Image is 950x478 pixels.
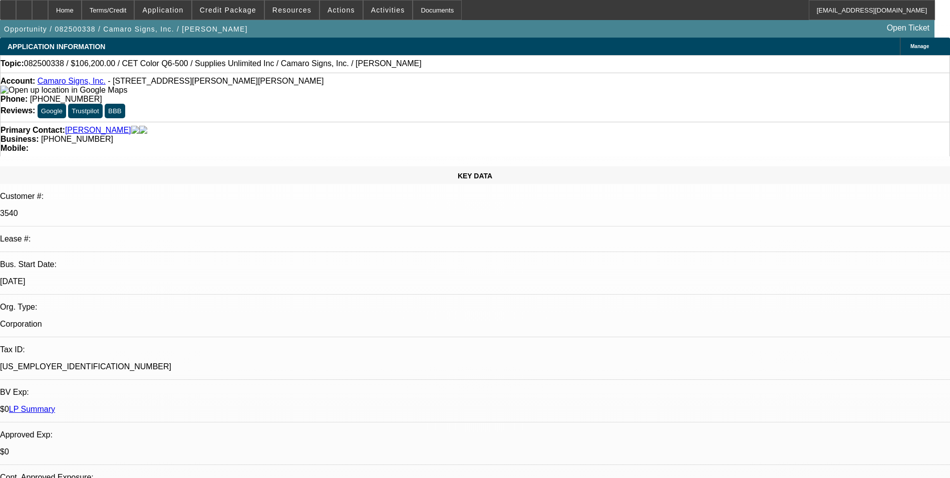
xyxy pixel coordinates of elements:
span: [PHONE_NUMBER] [41,135,113,143]
button: Application [135,1,191,20]
strong: Primary Contact: [1,126,65,135]
span: Actions [328,6,355,14]
a: [PERSON_NAME] [65,126,131,135]
strong: Business: [1,135,39,143]
span: Credit Package [200,6,256,14]
button: Google [38,104,66,118]
button: Activities [364,1,413,20]
span: Application [142,6,183,14]
span: KEY DATA [458,172,492,180]
span: [PHONE_NUMBER] [30,95,102,103]
span: - [STREET_ADDRESS][PERSON_NAME][PERSON_NAME] [108,77,324,85]
img: facebook-icon.png [131,126,139,135]
span: Resources [272,6,311,14]
span: APPLICATION INFORMATION [8,43,105,51]
span: Activities [371,6,405,14]
strong: Account: [1,77,35,85]
button: Resources [265,1,319,20]
strong: Phone: [1,95,28,103]
a: Camaro Signs, Inc. [38,77,106,85]
img: linkedin-icon.png [139,126,147,135]
span: Opportunity / 082500338 / Camaro Signs, Inc. / [PERSON_NAME] [4,25,248,33]
button: Actions [320,1,363,20]
button: Credit Package [192,1,264,20]
a: View Google Maps [1,86,127,94]
button: Trustpilot [68,104,102,118]
strong: Mobile: [1,144,29,152]
strong: Reviews: [1,106,35,115]
span: Manage [910,44,929,49]
button: BBB [105,104,125,118]
a: Open Ticket [883,20,933,37]
a: LP Summary [9,405,55,413]
span: 082500338 / $106,200.00 / CET Color Q6-500 / Supplies Unlimited Inc / Camaro Signs, Inc. / [PERSO... [24,59,422,68]
img: Open up location in Google Maps [1,86,127,95]
strong: Topic: [1,59,24,68]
